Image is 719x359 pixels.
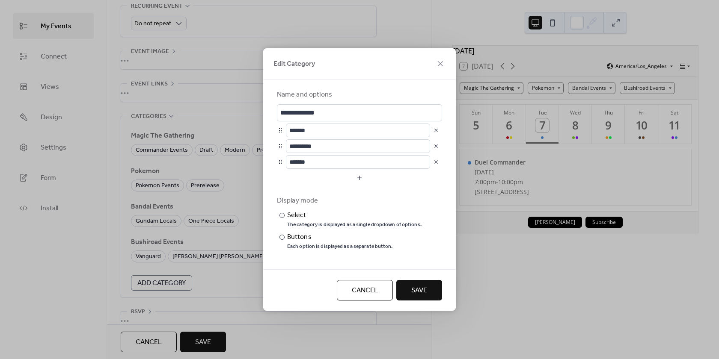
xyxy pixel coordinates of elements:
[287,210,420,221] div: Select
[273,59,315,69] span: Edit Category
[352,285,378,296] span: Cancel
[396,280,442,300] button: Save
[287,243,393,250] div: Each option is displayed as a separate button.
[277,90,440,100] div: Name and options
[277,196,440,206] div: Display mode
[337,280,393,300] button: Cancel
[411,285,427,296] span: Save
[287,232,391,242] div: Buttons
[287,221,422,228] div: The category is displayed as a single dropdown of options.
